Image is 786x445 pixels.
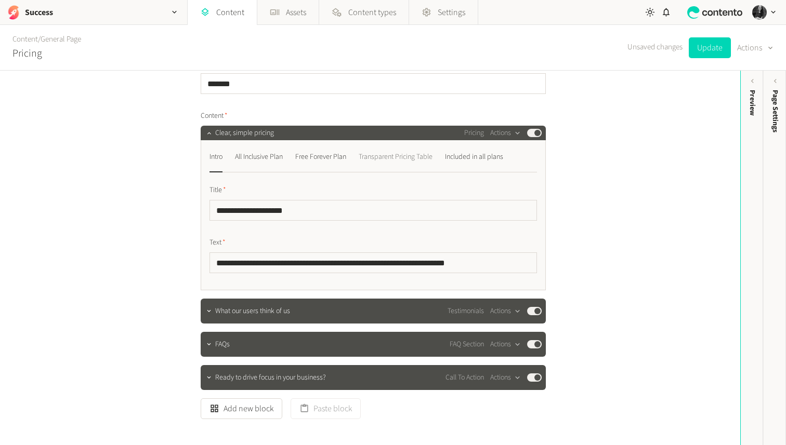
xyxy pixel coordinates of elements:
[770,90,781,132] span: Page Settings
[215,339,230,350] span: FAQs
[215,372,326,383] span: Ready to drive focus in your business?
[348,6,396,19] span: Content types
[689,37,731,58] button: Update
[490,305,521,317] button: Actions
[201,111,228,122] span: Content
[235,149,283,165] div: All Inclusive Plan
[490,371,521,384] button: Actions
[201,398,282,419] button: Add new block
[6,5,21,20] img: Success
[446,372,484,383] span: Call To Action
[12,46,42,61] h2: Pricing
[490,127,521,139] button: Actions
[295,149,346,165] div: Free Forever Plan
[464,128,484,139] span: Pricing
[209,149,222,165] div: Intro
[490,338,521,350] button: Actions
[359,149,433,165] div: Transparent Pricing Table
[627,42,683,53] span: Unsaved changes
[448,306,484,317] span: Testimonials
[737,37,774,58] button: Actions
[41,34,81,45] a: General Page
[38,34,41,45] span: /
[215,306,290,317] span: What our users think of us
[450,339,484,350] span: FAQ Section
[752,5,767,20] img: Hollie Duncan
[12,34,38,45] a: Content
[438,6,465,19] span: Settings
[209,237,226,248] span: Text
[445,149,503,165] div: Included in all plans
[747,90,758,116] div: Preview
[291,398,361,419] button: Paste block
[209,185,226,196] span: Title
[215,128,274,139] span: Clear, simple pricing
[25,6,53,19] h2: Success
